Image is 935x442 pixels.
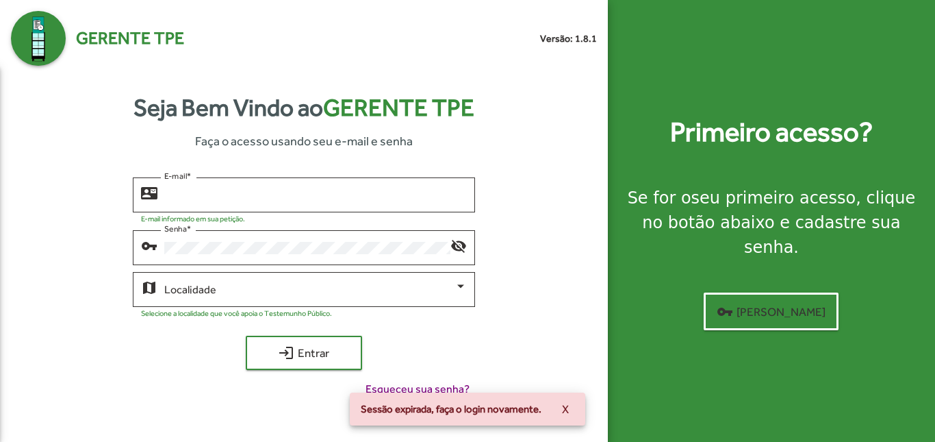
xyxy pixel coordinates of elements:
span: Sessão expirada, faça o login novamente. [361,402,541,416]
span: [PERSON_NAME] [717,299,825,324]
div: Se for o , clique no botão abaixo e cadastre sua senha. [624,186,919,260]
mat-hint: Selecione a localidade que você apoia o Testemunho Público. [141,309,332,317]
button: X [551,397,580,421]
small: Versão: 1.8.1 [540,32,597,46]
span: Gerente TPE [76,25,184,51]
mat-icon: map [141,279,157,295]
mat-icon: vpn_key [717,304,733,320]
img: Logo Gerente [11,11,66,66]
span: X [562,397,569,421]
strong: Seja Bem Vindo ao [133,90,474,126]
strong: seu primeiro acesso [691,188,856,208]
mat-icon: login [278,345,294,361]
button: [PERSON_NAME] [704,293,838,330]
span: Gerente TPE [323,94,474,121]
span: Faça o acesso usando seu e-mail e senha [195,132,413,150]
mat-icon: visibility_off [450,237,467,254]
mat-hint: E-mail informado em sua petição. [141,214,245,223]
mat-icon: contact_mail [141,184,157,201]
button: Entrar [246,336,362,370]
span: Entrar [258,341,350,365]
mat-icon: vpn_key [141,237,157,254]
strong: Primeiro acesso? [670,112,873,153]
